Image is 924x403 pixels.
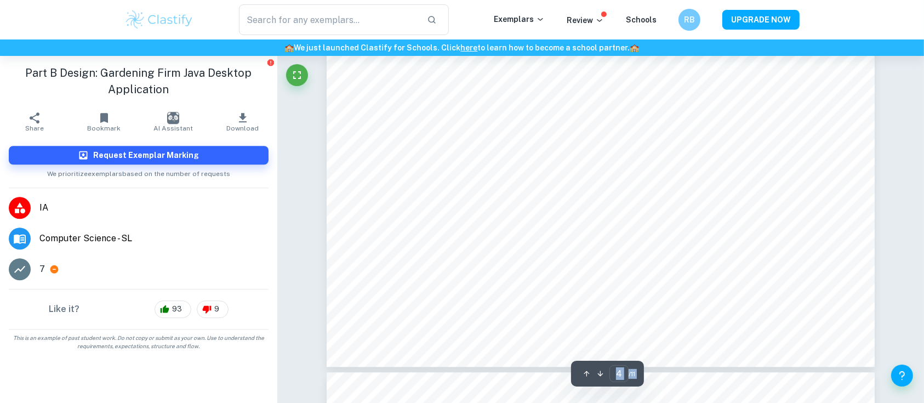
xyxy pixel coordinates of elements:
h6: We just launched Clastify for Schools. Click to learn how to become a school partner. [2,42,922,54]
span: 93 [166,304,188,315]
span: / 11 [629,369,635,379]
button: Download [208,106,277,137]
h1: Part B Design: Gardening Firm Java Desktop Application [9,65,269,98]
h6: Request Exemplar Marking [93,149,199,161]
span: 🏫 [630,43,640,52]
button: Bookmark [69,106,138,137]
span: Computer Science - SL [39,232,269,245]
button: Help and Feedback [891,365,913,387]
button: RB [678,9,700,31]
p: Review [567,14,604,26]
span: 9 [208,304,225,315]
button: Request Exemplar Marking [9,146,269,164]
span: Download [226,124,259,132]
button: AI Assistant [139,106,208,137]
a: Schools [626,15,657,24]
span: This is an example of past student work. Do not copy or submit as your own. Use to understand the... [4,334,273,350]
div: 93 [155,300,191,318]
span: AI Assistant [153,124,193,132]
span: 🏫 [285,43,294,52]
span: Bookmark [87,124,121,132]
button: Report issue [267,58,275,66]
div: 9 [197,300,229,318]
button: Fullscreen [286,64,308,86]
img: AI Assistant [167,112,179,124]
a: here [461,43,478,52]
p: 7 [39,263,45,276]
input: Search for any exemplars... [239,4,418,35]
span: Share [25,124,44,132]
p: Exemplars [494,13,545,25]
span: IA [39,201,269,214]
span: We prioritize exemplars based on the number of requests [47,164,230,179]
h6: RB [683,14,696,26]
button: UPGRADE NOW [722,10,800,30]
img: Clastify logo [124,9,194,31]
h6: Like it? [49,303,79,316]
